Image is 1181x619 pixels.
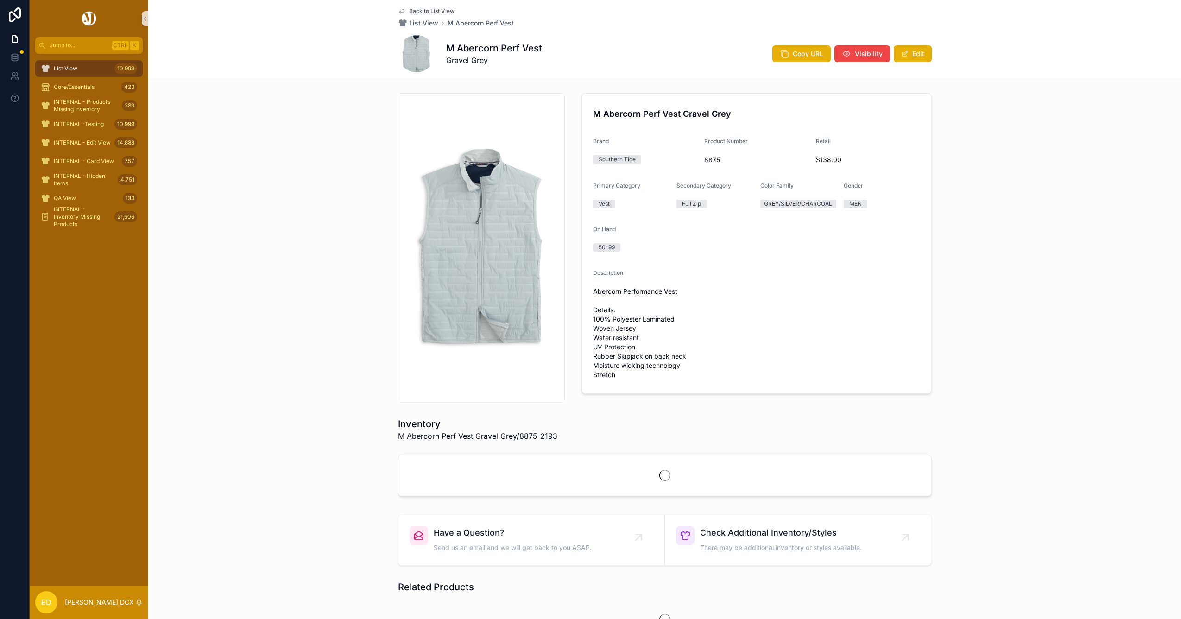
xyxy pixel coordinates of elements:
[35,208,143,225] a: INTERNAL - Inventory Missing Products21,606
[123,193,137,204] div: 133
[446,55,542,66] span: Gravel Grey
[793,49,823,58] span: Copy URL
[398,19,438,28] a: List View
[682,200,701,208] div: Full Zip
[434,543,592,552] span: Send us an email and we will get back to you ASAP.
[398,417,557,430] h1: Inventory
[398,515,665,565] a: Have a Question?Send us an email and we will get back to you ASAP.
[409,19,438,28] span: List View
[122,100,137,111] div: 283
[764,200,832,208] div: GREY/SILVER/CHARCOAL
[121,82,137,93] div: 423
[676,182,731,189] span: Secondary Category
[593,269,623,276] span: Description
[114,63,137,74] div: 10,999
[35,97,143,114] a: INTERNAL - Products Missing Inventory283
[131,42,138,49] span: K
[599,200,610,208] div: Vest
[114,137,137,148] div: 14,888
[894,45,932,62] button: Edit
[844,182,863,189] span: Gender
[50,42,108,49] span: Jump to...
[114,211,137,222] div: 21,606
[772,45,831,62] button: Copy URL
[665,515,931,565] a: Check Additional Inventory/StylesThere may be additional inventory or styles available.
[593,287,920,379] span: Abercorn Performance Vest Details: 100% Polyester Laminated Woven Jersey Water resistant UV Prote...
[398,581,474,594] h1: Related Products
[816,155,920,164] span: $138.00
[35,37,143,54] button: Jump to...CtrlK
[118,174,137,185] div: 4,751
[398,7,455,15] a: Back to List View
[35,171,143,188] a: INTERNAL - Hidden Items4,751
[65,598,134,607] p: [PERSON_NAME] DCX
[54,98,118,113] span: INTERNAL - Products Missing Inventory
[593,138,609,145] span: Brand
[35,79,143,95] a: Core/Essentials423
[54,195,76,202] span: QA View
[112,41,129,50] span: Ctrl
[446,42,542,55] h1: M Abercorn Perf Vest
[54,120,104,128] span: INTERNAL -Testing
[398,144,564,352] img: 8875-2193.jpeg
[849,200,862,208] div: MEN
[54,172,114,187] span: INTERNAL - Hidden Items
[704,155,808,164] span: 8875
[54,139,111,146] span: INTERNAL - Edit View
[54,158,114,165] span: INTERNAL - Card View
[80,11,98,26] img: App logo
[700,543,862,552] span: There may be additional inventory or styles available.
[122,156,137,167] div: 757
[54,65,77,72] span: List View
[409,7,455,15] span: Back to List View
[434,526,592,539] span: Have a Question?
[816,138,831,145] span: Retail
[704,138,748,145] span: Product Number
[448,19,514,28] a: M Abercorn Perf Vest
[114,119,137,130] div: 10,999
[35,190,143,207] a: QA View133
[398,430,557,442] span: M Abercorn Perf Vest Gravel Grey/8875-2193
[593,182,640,189] span: Primary Category
[760,182,794,189] span: Color Family
[54,206,111,228] span: INTERNAL - Inventory Missing Products
[599,243,615,252] div: 50-99
[593,226,616,233] span: On Hand
[30,54,148,237] div: scrollable content
[35,134,143,151] a: INTERNAL - Edit View14,888
[35,60,143,77] a: List View10,999
[35,116,143,133] a: INTERNAL -Testing10,999
[834,45,890,62] button: Visibility
[599,155,636,164] div: Southern Tide
[593,107,920,120] h4: M Abercorn Perf Vest Gravel Grey
[41,597,51,608] span: ED
[700,526,862,539] span: Check Additional Inventory/Styles
[35,153,143,170] a: INTERNAL - Card View757
[54,83,95,91] span: Core/Essentials
[855,49,883,58] span: Visibility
